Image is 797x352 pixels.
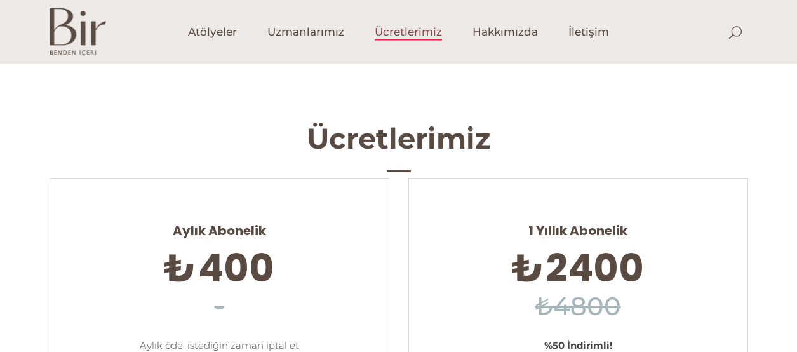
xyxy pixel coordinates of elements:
[164,241,196,295] span: ₺
[198,241,274,295] span: 400
[69,288,370,325] h6: -
[472,25,538,39] span: Hakkımızda
[512,241,544,295] span: ₺
[375,25,442,39] span: Ücretlerimiz
[428,288,728,325] h6: ₺4800
[544,339,612,351] strong: %50 İndirimli!
[428,212,728,239] span: 1 Yıllık Abonelik
[546,241,644,295] span: 2400
[69,212,370,239] span: Aylık Abonelik
[568,25,609,39] span: İletişim
[267,25,344,39] span: Uzmanlarımız
[188,25,237,39] span: Atölyeler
